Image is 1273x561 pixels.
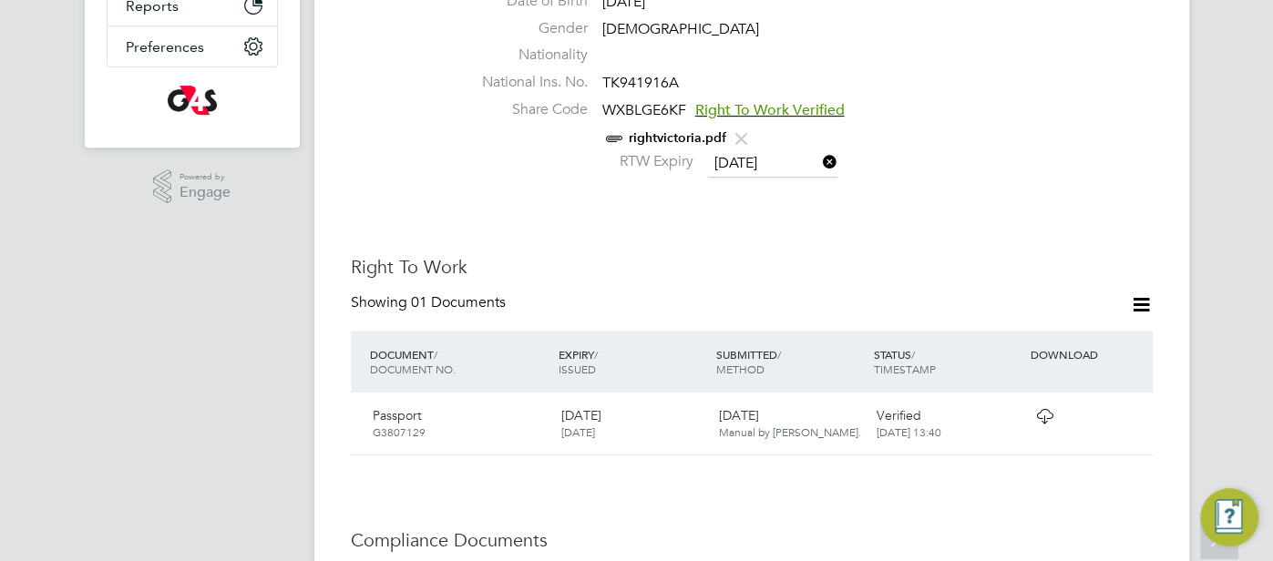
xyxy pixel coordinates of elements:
[370,362,456,376] span: DOCUMENT NO.
[365,338,554,385] div: DOCUMENT
[561,424,595,439] span: [DATE]
[559,362,596,376] span: ISSUED
[602,74,679,92] span: TK941916A
[876,407,920,423] span: Verified
[460,46,588,65] label: Nationality
[153,169,231,204] a: Powered byEngage
[868,338,1026,385] div: STATUS
[180,185,231,200] span: Engage
[351,528,1153,552] h3: Compliance Documents
[107,86,278,115] a: Go to home page
[365,400,554,447] div: Passport
[708,150,837,178] input: Select one
[351,293,509,312] div: Showing
[695,101,845,119] span: Right To Work Verified
[108,26,277,66] button: Preferences
[594,347,598,362] span: /
[180,169,231,185] span: Powered by
[716,362,765,376] span: METHOD
[351,255,1153,279] h3: Right To Work
[460,100,588,119] label: Share Code
[411,293,506,311] span: 01 Documents
[373,424,426,439] span: G3807129
[712,338,869,385] div: SUBMITTED
[910,347,914,362] span: /
[602,152,693,171] label: RTW Expiry
[876,424,940,439] span: [DATE] 13:40
[554,338,712,385] div: EXPIRY
[460,19,588,38] label: Gender
[460,73,588,92] label: National Ins. No.
[873,362,935,376] span: TIMESTAMP
[434,347,437,362] span: /
[712,400,869,447] div: [DATE]
[168,86,217,115] img: g4s-logo-retina.png
[777,347,781,362] span: /
[126,38,204,56] span: Preferences
[1200,488,1258,546] button: Engage Resource Center
[1026,338,1152,371] div: DOWNLOAD
[602,20,759,38] span: [DEMOGRAPHIC_DATA]
[629,130,726,146] a: rightvictoria.pdf
[602,101,686,119] span: WXBLGE6KF
[719,424,861,439] span: Manual by [PERSON_NAME].
[554,400,712,447] div: [DATE]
